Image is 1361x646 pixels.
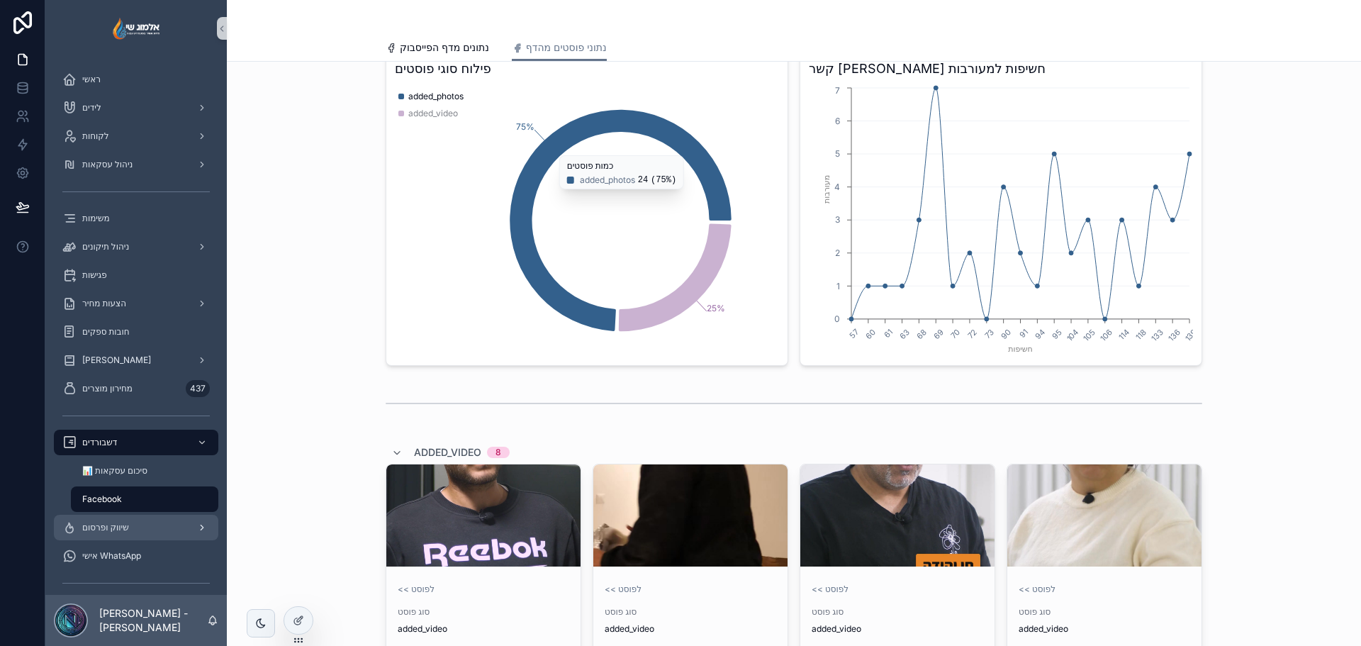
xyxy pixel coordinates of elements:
[931,327,946,341] text: 69
[1033,327,1047,341] text: 94
[835,247,840,258] tspan: 2
[82,298,126,309] span: הצעות מחיר
[1008,344,1033,354] tspan: חשיפות
[82,213,110,224] span: משימות
[82,465,147,477] span: 📊 סיכום עסקאות
[54,376,218,401] a: מחירון מוצרים437
[82,437,117,448] span: דשבורדים
[398,623,569,635] span: added_video
[82,74,101,85] span: ראשי
[999,327,1013,341] text: 90
[54,123,218,149] a: לקוחות
[414,445,481,460] span: added_video
[408,108,458,119] span: added_video
[1065,327,1081,343] text: 104
[812,606,983,618] span: סוג פוסט
[186,380,210,397] div: 437
[835,116,840,126] tspan: 6
[809,84,1193,357] div: chart
[71,458,218,484] a: 📊 סיכום עסקאות
[54,67,218,92] a: ראשי
[54,234,218,260] a: ניהול תיקונים
[836,281,840,291] tspan: 1
[386,35,489,63] a: נתונים מדף הפייסבוק
[822,175,831,204] tspan: מעורבות
[1019,606,1190,618] span: סוג פוסט
[54,347,218,373] a: [PERSON_NAME]
[605,623,776,635] span: added_video
[82,130,109,142] span: לקוחות
[1133,327,1148,342] text: 118
[54,262,218,288] a: פגישות
[82,355,151,366] span: [PERSON_NAME]
[82,159,133,170] span: ניהול עסקאות
[834,313,840,324] tspan: 0
[1050,327,1064,341] text: 95
[398,584,435,594] a: << לפוסט
[495,447,501,458] div: 8
[54,95,218,121] a: לידים
[54,319,218,345] a: חובות ספקים
[982,327,996,340] text: 73
[863,327,878,341] text: 60
[54,291,218,316] a: הצעות מחיר
[605,606,776,618] span: סוג פוסט
[82,326,130,338] span: חובות ספקים
[99,606,207,635] p: [PERSON_NAME] - [PERSON_NAME]
[516,121,534,132] tspan: 75%
[398,606,569,618] span: סוג פוסט
[835,214,840,225] tspan: 3
[71,486,218,512] a: Facebook
[82,102,101,113] span: לידים
[82,383,133,394] span: מחירון מוצרים
[834,182,840,192] tspan: 4
[45,57,227,595] div: scrollable content
[1166,327,1182,343] text: 136
[82,241,129,252] span: ניהול תיקונים
[1082,327,1098,343] text: 105
[526,40,607,55] span: נתוני פוסטים מהדף
[847,327,861,340] text: 57
[1019,623,1190,635] span: added_video
[707,303,725,313] tspan: 25%
[948,327,962,340] text: 70
[965,327,979,340] text: 72
[914,327,929,341] text: 68
[82,269,107,281] span: פגישות
[82,522,129,533] span: שיווק ופרסום
[54,515,218,540] a: שיווק ופרסום
[82,550,141,562] span: אישי WhatsApp
[812,623,983,635] span: added_video
[395,59,779,79] h3: פילוח סוגי פוסטים
[809,59,1193,79] h3: קשר [PERSON_NAME] חשיפות למעורבות
[1099,327,1115,343] text: 106
[54,152,218,177] a: ניהול עסקאות
[82,494,122,505] span: Facebook
[605,584,642,594] a: << לפוסט
[835,85,840,96] tspan: 7
[395,84,779,357] div: chart
[408,91,464,102] span: added_photos
[512,35,607,62] a: נתוני פוסטים מהדף
[54,430,218,455] a: דשבורדים
[1117,327,1132,342] text: 114
[1017,327,1030,340] text: 91
[54,206,218,231] a: משימות
[897,327,912,341] text: 63
[1149,327,1165,343] text: 133
[812,584,848,594] a: << לפוסט
[1183,327,1199,343] text: 139
[113,17,159,40] img: App logo
[882,327,895,340] text: 61
[400,40,489,55] span: נתונים מדף הפייסבוק
[1019,584,1055,594] a: << לפוסט
[835,148,840,159] tspan: 5
[54,543,218,569] a: אישי WhatsApp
